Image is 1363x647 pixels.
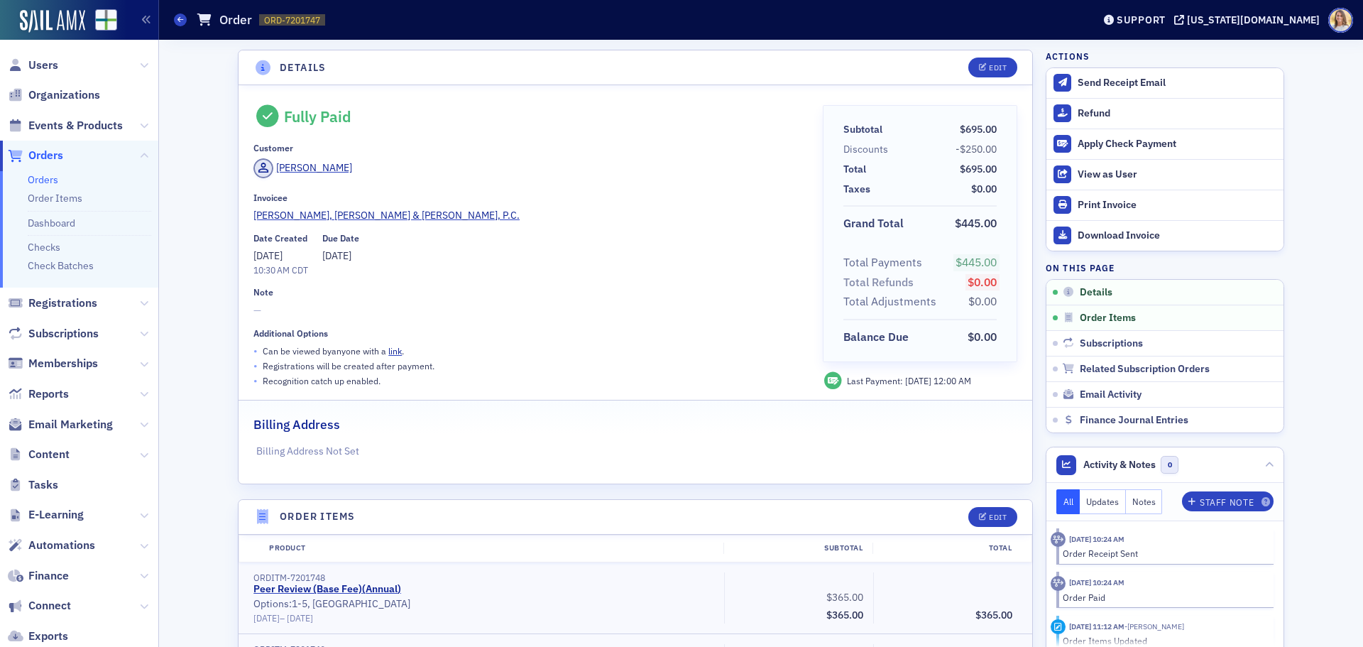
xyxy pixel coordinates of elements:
div: Options: 1-5, [GEOGRAPHIC_DATA] [253,598,714,624]
a: Orders [28,173,58,186]
span: Balance Due [843,329,914,346]
span: Bethany Booth [1124,621,1184,631]
div: ORDITM-7201748 [253,572,714,583]
a: Reports [8,386,69,402]
button: All [1056,489,1080,514]
span: Registrations [28,295,97,311]
div: Activity [1051,619,1066,634]
a: Finance [8,568,69,584]
time: 10:30 AM [253,264,290,276]
div: Total Adjustments [843,293,936,310]
a: Tasks [8,477,58,493]
span: Email Activity [1080,388,1142,401]
span: $365.00 [826,591,863,604]
h1: Order [219,11,252,28]
span: $445.00 [955,216,997,230]
h4: On this page [1046,261,1284,274]
span: Exports [28,629,68,644]
a: Connect [8,598,71,614]
span: E-Learning [28,507,84,523]
button: Notes [1126,489,1163,514]
a: Content [8,447,70,462]
a: Peer Review (Base Fee)(Annual) [253,583,401,596]
div: Activity [1051,576,1066,591]
div: Edit [989,64,1007,72]
div: Product [259,543,723,554]
div: [US_STATE][DOMAIN_NAME] [1187,13,1320,26]
span: Connect [28,598,71,614]
div: Fully Paid [284,107,351,126]
span: $0.00 [968,294,997,308]
a: Exports [8,629,68,644]
span: $695.00 [960,163,997,175]
span: — [253,303,802,318]
a: SailAMX [20,10,85,33]
time: 9/11/2025 10:24 AM [1069,577,1124,587]
div: Total Refunds [843,274,914,291]
span: • [253,374,258,388]
span: $0.00 [968,275,997,289]
button: [US_STATE][DOMAIN_NAME] [1174,15,1325,25]
span: $445.00 [956,255,997,269]
button: Staff Note [1182,491,1274,511]
span: $0.00 [971,183,997,195]
span: -$250.00 [956,143,997,156]
a: Subscriptions [8,326,99,342]
span: Subtotal [843,122,887,137]
h4: Details [280,60,327,75]
div: Apply Check Payment [1078,138,1276,151]
button: Refund [1046,98,1283,129]
span: Users [28,58,58,73]
span: Subscriptions [28,326,99,342]
span: ORD-7201747 [264,14,320,26]
div: Subtotal [843,122,882,137]
span: Related Subscription Orders [1080,363,1210,376]
span: Grand Total [843,215,909,232]
p: Billing Address Not Set [256,444,1015,459]
span: Total Payments [843,254,927,271]
div: Staff Note [1200,499,1254,506]
button: View as User [1046,159,1283,190]
a: [PERSON_NAME], [PERSON_NAME] & [PERSON_NAME], P.C. [253,208,802,223]
p: Recognition catch up enabled. [263,374,381,387]
span: CDT [290,264,308,276]
button: Edit [968,507,1017,527]
span: Email Marketing [28,417,113,433]
span: Tasks [28,477,58,493]
a: [PERSON_NAME] [253,158,352,178]
a: Automations [8,538,95,553]
span: Profile [1328,8,1353,33]
p: Registrations will be created after payment. [263,359,434,372]
span: Total [843,162,871,177]
div: Last Payment: [847,374,971,387]
span: 12:00 AM [934,375,971,386]
span: • [253,344,258,359]
div: Invoicee [253,192,288,203]
a: E-Learning [8,507,84,523]
span: Total Refunds [843,274,919,291]
a: Events & Products [8,118,123,134]
span: Automations [28,538,95,553]
div: Total [843,162,866,177]
span: Details [1080,286,1112,299]
span: $365.00 [975,609,1012,621]
a: Organizations [8,87,100,103]
a: Checks [28,241,60,254]
div: Subtotal [723,543,872,554]
div: Additional Options [253,328,328,339]
h4: Actions [1046,50,1090,62]
span: • [253,359,258,374]
div: Order Receipt Sent [1063,547,1264,560]
span: $695.00 [960,123,997,136]
a: Check Batches [28,259,94,272]
span: Finance Journal Entries [1080,414,1188,427]
span: 0 [1161,456,1178,474]
a: Orders [8,148,63,163]
div: Order Paid [1063,591,1264,604]
div: Taxes [843,182,870,197]
a: Dashboard [28,217,75,229]
div: Total [872,543,1022,554]
button: Edit [968,58,1017,77]
div: Customer [253,143,293,153]
div: Total Payments [843,254,922,271]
